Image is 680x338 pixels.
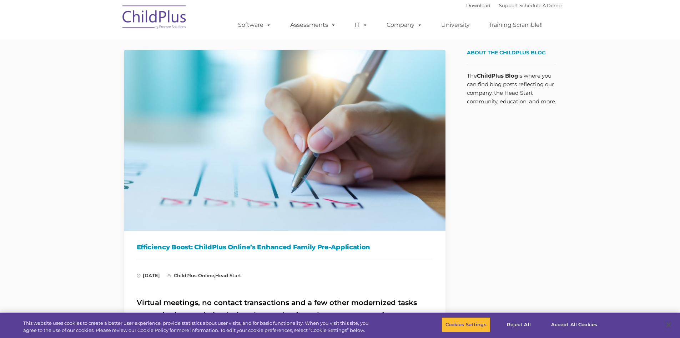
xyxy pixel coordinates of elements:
h1: Efficiency Boost: ChildPlus Online’s Enhanced Family Pre-Application [137,242,433,253]
a: Head Start [215,273,241,278]
a: Assessments [283,18,343,32]
font: | [466,3,561,8]
button: Reject All [497,317,541,332]
a: University [434,18,477,32]
a: Schedule A Demo [519,3,561,8]
a: Company [379,18,429,32]
strong: ChildPlus Blog [477,72,518,79]
img: Efficiency Boost: ChildPlus Online's Enhanced Family Pre-Application Process - Streamlining Appli... [124,50,445,231]
p: The is where you can find blog posts reflecting our company, the Head Start community, education,... [467,72,556,106]
a: Support [499,3,518,8]
a: Training Scramble!! [482,18,550,32]
a: IT [348,18,375,32]
a: Download [466,3,490,8]
span: [DATE] [137,273,160,278]
button: Close [661,317,676,333]
button: Accept All Cookies [547,317,601,332]
a: ChildPlus Online [174,273,214,278]
div: This website uses cookies to create a better user experience, provide statistics about user visit... [23,320,374,334]
span: About the ChildPlus Blog [467,49,546,56]
a: Software [231,18,278,32]
button: Cookies Settings [442,317,490,332]
img: ChildPlus by Procare Solutions [119,0,190,36]
span: , [167,273,241,278]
